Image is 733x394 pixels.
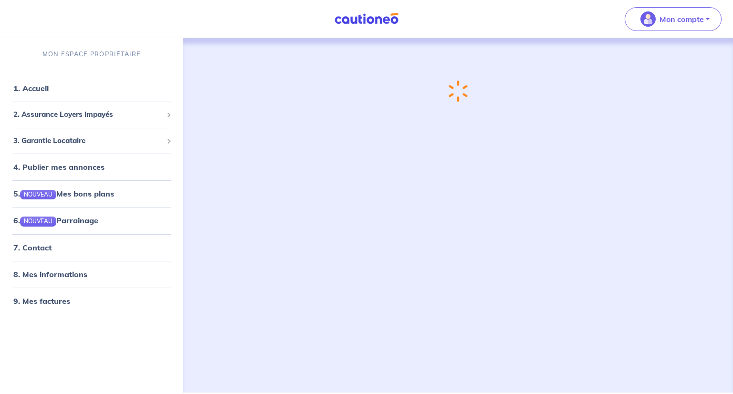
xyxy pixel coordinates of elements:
div: 5.NOUVEAUMes bons plans [4,184,179,203]
div: 1. Accueil [4,79,179,98]
p: MON ESPACE PROPRIÉTAIRE [42,50,141,59]
a: 1. Accueil [13,83,49,93]
img: illu_account_valid_menu.svg [640,11,656,27]
p: Mon compte [660,13,704,25]
div: 2. Assurance Loyers Impayés [4,105,179,124]
a: 5.NOUVEAUMes bons plans [13,189,114,198]
a: 4. Publier mes annonces [13,162,105,172]
div: 6.NOUVEAUParrainage [4,211,179,230]
div: 9. Mes factures [4,291,179,311]
a: 6.NOUVEAUParrainage [13,216,98,225]
div: 8. Mes informations [4,265,179,284]
img: Cautioneo [331,13,402,25]
div: 7. Contact [4,238,179,257]
span: 2. Assurance Loyers Impayés [13,109,163,120]
img: loading-spinner [449,80,468,102]
a: 8. Mes informations [13,270,87,279]
a: 9. Mes factures [13,296,70,306]
div: 4. Publier mes annonces [4,157,179,176]
span: 3. Garantie Locataire [13,135,163,146]
a: 7. Contact [13,243,52,252]
button: illu_account_valid_menu.svgMon compte [625,7,722,31]
div: 3. Garantie Locataire [4,132,179,150]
